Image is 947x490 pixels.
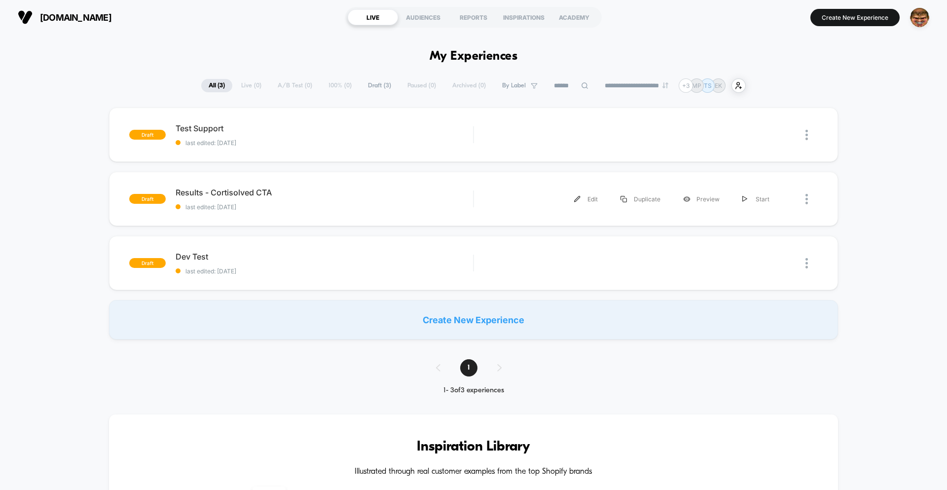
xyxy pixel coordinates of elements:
button: [DOMAIN_NAME] [15,9,114,25]
span: draft [129,258,166,268]
img: close [805,194,808,204]
img: ppic [910,8,929,27]
span: last edited: [DATE] [176,203,473,211]
button: Create New Experience [810,9,900,26]
span: last edited: [DATE] [176,267,473,275]
h4: Illustrated through real customer examples from the top Shopify brands [139,467,808,477]
p: MP [692,82,701,89]
span: Dev Test [176,252,473,262]
img: end [662,82,668,88]
div: ACADEMY [549,9,599,25]
div: AUDIENCES [398,9,448,25]
div: + 3 [679,78,693,93]
button: ppic [907,7,932,28]
img: menu [742,196,747,202]
div: INSPIRATIONS [499,9,549,25]
img: close [805,130,808,140]
img: close [805,258,808,268]
h1: My Experiences [430,49,518,64]
img: menu [620,196,627,202]
h3: Inspiration Library [139,439,808,455]
span: draft [129,130,166,140]
span: [DOMAIN_NAME] [40,12,111,23]
span: draft [129,194,166,204]
div: 1 - 3 of 3 experiences [426,386,521,395]
div: Edit [563,188,609,210]
img: menu [574,196,581,202]
span: All ( 3 ) [201,79,232,92]
span: 1 [460,359,477,377]
p: EK [715,82,722,89]
div: Preview [672,188,731,210]
span: last edited: [DATE] [176,139,473,147]
img: Visually logo [18,10,33,25]
span: By Label [502,82,526,89]
div: REPORTS [448,9,499,25]
div: Duplicate [609,188,672,210]
span: Results - Cortisolved CTA [176,188,473,197]
div: Create New Experience [109,300,838,339]
span: Test Support [176,123,473,133]
div: Start [731,188,781,210]
p: TS [704,82,712,89]
div: LIVE [348,9,398,25]
span: Draft ( 3 ) [361,79,399,92]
